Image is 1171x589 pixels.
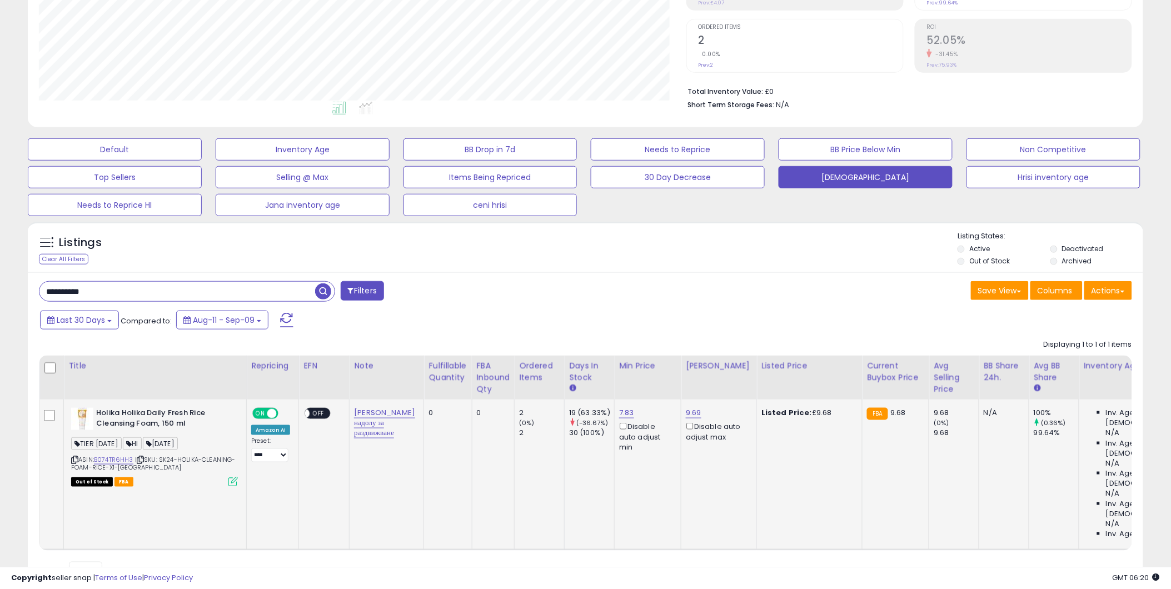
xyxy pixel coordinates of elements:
[569,428,614,438] div: 30 (100%)
[699,34,903,49] h2: 2
[71,408,93,430] img: 41zcjWJarGL._SL40_.jpg
[927,24,1132,31] span: ROI
[519,408,564,418] div: 2
[28,166,202,188] button: Top Sellers
[569,360,610,383] div: Days In Stock
[776,99,790,110] span: N/A
[934,360,974,395] div: Avg Selling Price
[932,50,959,58] small: -31.45%
[761,407,812,418] b: Listed Price:
[71,455,236,472] span: | SKU: SK24-HOLIKA-CLEANING-FOAM-RICE-X1-[GEOGRAPHIC_DATA]
[114,477,133,487] span: FBA
[591,138,765,161] button: Needs to Reprice
[71,408,238,485] div: ASIN:
[253,409,267,418] span: ON
[57,315,105,326] span: Last 30 Days
[403,166,577,188] button: Items Being Repriced
[1106,519,1119,529] span: N/A
[193,315,255,326] span: Aug-11 - Sep-09
[354,360,419,372] div: Note
[1106,488,1119,498] span: N/A
[341,281,384,301] button: Filters
[71,477,113,487] span: All listings that are currently out of stock and unavailable for purchase on Amazon
[519,360,560,383] div: Ordered Items
[619,407,634,418] a: 7.83
[969,256,1010,266] label: Out of Stock
[11,573,193,583] div: seller snap | |
[569,408,614,418] div: 19 (63.33%)
[1113,572,1160,583] span: 2025-10-10 06:20 GMT
[958,231,1143,242] p: Listing States:
[1030,281,1083,300] button: Columns
[761,360,858,372] div: Listed Price
[47,566,127,576] span: Show: entries
[121,316,172,326] span: Compared to:
[277,409,295,418] span: OFF
[569,383,576,393] small: Days In Stock.
[686,407,701,418] a: 9.69
[891,407,906,418] span: 9.68
[934,418,949,427] small: (0%)
[251,425,290,435] div: Amazon AI
[1106,529,1164,539] span: Inv. Age 181 Plus:
[477,408,506,418] div: 0
[688,84,1124,97] li: £0
[761,408,854,418] div: £9.68
[310,409,328,418] span: OFF
[699,50,721,58] small: 0.00%
[251,437,290,462] div: Preset:
[403,194,577,216] button: ceni hrisi
[1041,418,1066,427] small: (0.36%)
[1034,428,1079,438] div: 99.64%
[984,360,1024,383] div: BB Share 24h.
[354,407,415,438] a: [PERSON_NAME] надолу за раздвижване
[68,360,242,372] div: Title
[576,418,608,427] small: (-36.67%)
[39,254,88,264] div: Clear All Filters
[779,138,953,161] button: BB Price Below Min
[216,138,390,161] button: Inventory Age
[1084,281,1132,300] button: Actions
[934,408,979,418] div: 9.68
[1034,408,1079,418] div: 100%
[428,360,467,383] div: Fulfillable Quantity
[1044,340,1132,350] div: Displaying 1 to 1 of 1 items
[1038,285,1073,296] span: Columns
[686,421,748,442] div: Disable auto adjust max
[216,194,390,216] button: Jana inventory age
[28,138,202,161] button: Default
[1106,428,1119,438] span: N/A
[303,360,345,372] div: EFN
[94,455,133,465] a: B074TR6HH3
[1034,383,1040,393] small: Avg BB Share.
[591,166,765,188] button: 30 Day Decrease
[477,360,510,395] div: FBA inbound Qty
[686,360,752,372] div: [PERSON_NAME]
[59,235,102,251] h5: Listings
[71,437,122,450] span: TIER [DATE]
[619,421,672,452] div: Disable auto adjust min
[971,281,1029,300] button: Save View
[403,138,577,161] button: BB Drop in 7d
[1034,360,1074,383] div: Avg BB Share
[519,428,564,438] div: 2
[1106,458,1119,468] span: N/A
[699,62,714,68] small: Prev: 2
[927,62,957,68] small: Prev: 75.93%
[688,87,764,96] b: Total Inventory Value:
[143,437,178,450] span: [DATE]
[1062,256,1092,266] label: Archived
[96,408,231,431] b: Holika Holika Daily Fresh Rice Cleansing Foam, 150 ml
[251,360,294,372] div: Repricing
[40,311,119,330] button: Last 30 Days
[688,100,775,109] b: Short Term Storage Fees:
[123,437,142,450] span: HI
[779,166,953,188] button: [DEMOGRAPHIC_DATA]
[519,418,535,427] small: (0%)
[1062,244,1104,253] label: Deactivated
[966,166,1140,188] button: Hrisi inventory age
[984,408,1020,418] div: N/A
[934,428,979,438] div: 9.68
[867,408,888,420] small: FBA
[144,572,193,583] a: Privacy Policy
